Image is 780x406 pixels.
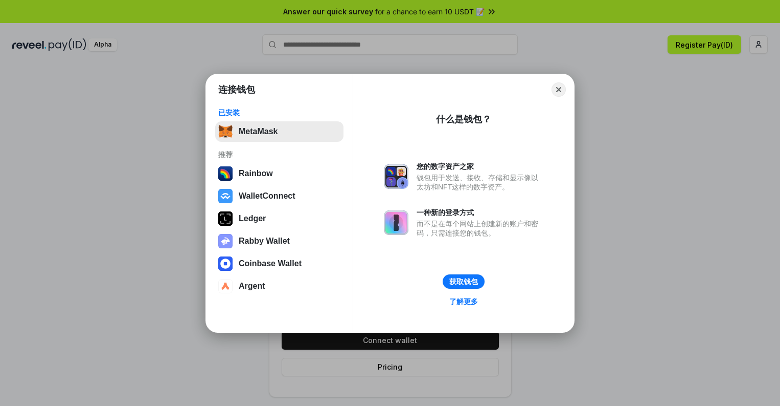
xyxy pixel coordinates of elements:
div: 推荐 [218,150,340,159]
button: WalletConnect [215,186,343,206]
img: svg+xml,%3Csvg%20width%3D%22120%22%20height%3D%22120%22%20viewBox%3D%220%200%20120%20120%22%20fil... [218,166,233,181]
img: svg+xml,%3Csvg%20fill%3D%22none%22%20height%3D%2233%22%20viewBox%3D%220%200%2035%2033%22%20width%... [218,124,233,139]
button: MetaMask [215,121,343,142]
button: Coinbase Wallet [215,253,343,274]
div: 已安装 [218,108,340,117]
div: 您的数字资产之家 [417,162,543,171]
img: svg+xml,%3Csvg%20xmlns%3D%22http%3A%2F%2Fwww.w3.org%2F2000%2Fsvg%22%20fill%3D%22none%22%20viewBox... [384,164,408,189]
div: Argent [239,282,265,291]
button: Close [552,82,566,97]
div: 什么是钱包？ [436,113,491,125]
img: svg+xml,%3Csvg%20xmlns%3D%22http%3A%2F%2Fwww.w3.org%2F2000%2Fsvg%22%20width%3D%2228%22%20height%3... [218,211,233,226]
img: svg+xml,%3Csvg%20xmlns%3D%22http%3A%2F%2Fwww.w3.org%2F2000%2Fsvg%22%20fill%3D%22none%22%20viewBox... [384,210,408,235]
img: svg+xml,%3Csvg%20xmlns%3D%22http%3A%2F%2Fwww.w3.org%2F2000%2Fsvg%22%20fill%3D%22none%22%20viewBox... [218,234,233,248]
button: Rainbow [215,163,343,184]
button: Argent [215,276,343,296]
div: Rabby Wallet [239,237,290,246]
div: Ledger [239,214,266,223]
div: Coinbase Wallet [239,259,302,268]
button: Ledger [215,208,343,229]
div: 了解更多 [449,297,478,306]
div: 而不是在每个网站上创建新的账户和密码，只需连接您的钱包。 [417,219,543,238]
a: 了解更多 [443,295,484,308]
img: svg+xml,%3Csvg%20width%3D%2228%22%20height%3D%2228%22%20viewBox%3D%220%200%2028%2028%22%20fill%3D... [218,189,233,203]
h1: 连接钱包 [218,83,255,96]
img: svg+xml,%3Csvg%20width%3D%2228%22%20height%3D%2228%22%20viewBox%3D%220%200%2028%2028%22%20fill%3D... [218,257,233,271]
button: 获取钱包 [443,274,485,289]
div: WalletConnect [239,191,295,201]
div: 钱包用于发送、接收、存储和显示像以太坊和NFT这样的数字资产。 [417,173,543,191]
div: 一种新的登录方式 [417,208,543,217]
div: MetaMask [239,127,278,136]
button: Rabby Wallet [215,231,343,251]
img: svg+xml,%3Csvg%20width%3D%2228%22%20height%3D%2228%22%20viewBox%3D%220%200%2028%2028%22%20fill%3D... [218,279,233,293]
div: Rainbow [239,169,273,178]
div: 获取钱包 [449,277,478,286]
